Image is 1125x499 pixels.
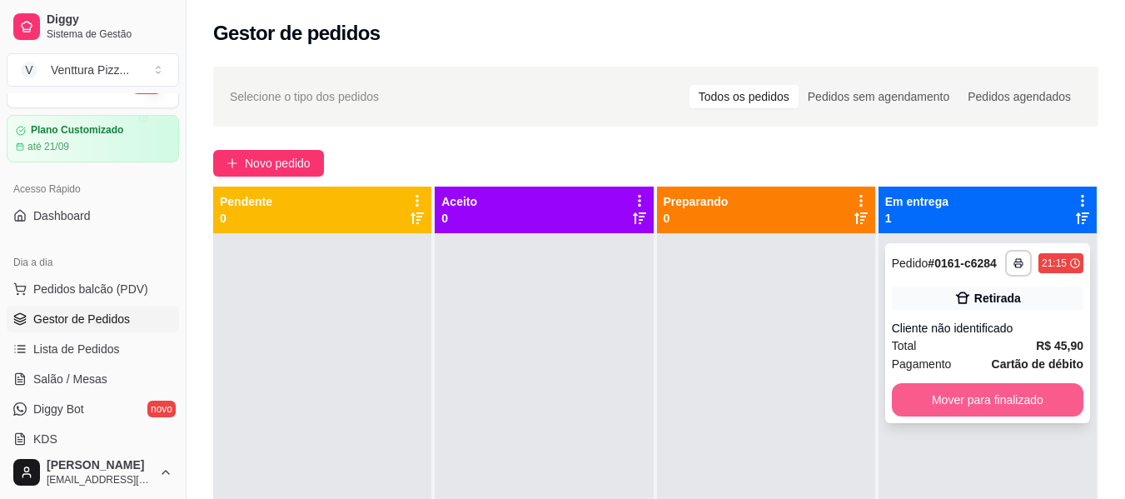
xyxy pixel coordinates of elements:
[885,210,948,227] p: 1
[958,85,1080,108] div: Pedidos agendados
[974,290,1021,307] div: Retirada
[885,193,948,210] p: Em entrega
[664,210,729,227] p: 0
[799,85,958,108] div: Pedidos sem agendamento
[33,281,148,297] span: Pedidos balcão (PDV)
[7,202,179,229] a: Dashboard
[441,193,477,210] p: Aceito
[33,207,91,224] span: Dashboard
[689,85,799,108] div: Todos os pedidos
[7,426,179,452] a: KDS
[892,320,1083,337] div: Cliente não identificado
[47,458,152,473] span: [PERSON_NAME]
[213,150,324,177] button: Novo pedido
[928,257,997,270] strong: # 0161-c6284
[7,249,179,276] div: Dia a dia
[220,193,272,210] p: Pendente
[7,7,179,47] a: DiggySistema de Gestão
[33,401,84,417] span: Diggy Bot
[47,473,152,487] span: [EMAIL_ADDRESS][DOMAIN_NAME]
[33,341,120,357] span: Lista de Pedidos
[31,124,123,137] article: Plano Customizado
[441,210,477,227] p: 0
[7,336,179,362] a: Lista de Pedidos
[21,62,37,78] span: V
[892,337,917,355] span: Total
[1042,257,1067,270] div: 21:15
[892,355,952,373] span: Pagamento
[220,210,272,227] p: 0
[51,62,129,78] div: Venttura Pizz ...
[992,357,1083,371] strong: Cartão de débito
[7,366,179,392] a: Salão / Mesas
[7,53,179,87] button: Select a team
[33,431,57,447] span: KDS
[33,371,107,387] span: Salão / Mesas
[7,452,179,492] button: [PERSON_NAME][EMAIL_ADDRESS][DOMAIN_NAME]
[7,396,179,422] a: Diggy Botnovo
[7,176,179,202] div: Acesso Rápido
[1036,339,1083,352] strong: R$ 45,90
[230,87,379,106] span: Selecione o tipo dos pedidos
[47,27,172,41] span: Sistema de Gestão
[33,311,130,327] span: Gestor de Pedidos
[27,140,69,153] article: até 21/09
[47,12,172,27] span: Diggy
[664,193,729,210] p: Preparando
[245,154,311,172] span: Novo pedido
[7,306,179,332] a: Gestor de Pedidos
[892,383,1083,417] button: Mover para finalizado
[7,115,179,162] a: Plano Customizadoaté 21/09
[7,276,179,302] button: Pedidos balcão (PDV)
[226,157,238,169] span: plus
[213,20,381,47] h2: Gestor de pedidos
[892,257,928,270] span: Pedido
